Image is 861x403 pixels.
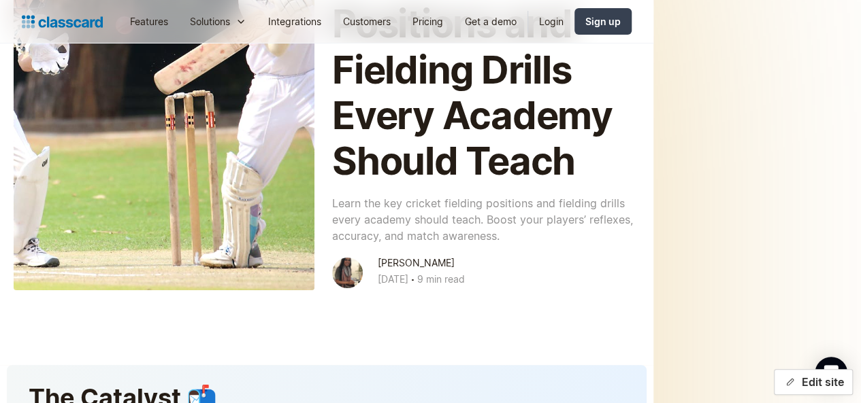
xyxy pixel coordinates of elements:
button: Edit site [774,369,853,395]
a: home [22,12,103,31]
div: [DATE] [378,271,408,287]
div: [PERSON_NAME] [378,255,455,271]
a: Features [119,6,179,37]
p: Learn the key cricket fielding positions and fielding drills every academy should teach. Boost yo... [332,195,633,244]
a: Get a demo [454,6,527,37]
div: ‧ [408,271,417,290]
a: Sign up [574,8,632,35]
div: Solutions [179,6,257,37]
div: Solutions [190,14,230,29]
div: Open Intercom Messenger [815,357,847,389]
a: Pricing [402,6,454,37]
a: Integrations [257,6,332,37]
div: Sign up [585,14,621,29]
a: Login [528,6,574,37]
a: Customers [332,6,402,37]
div: 9 min read [417,271,465,287]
